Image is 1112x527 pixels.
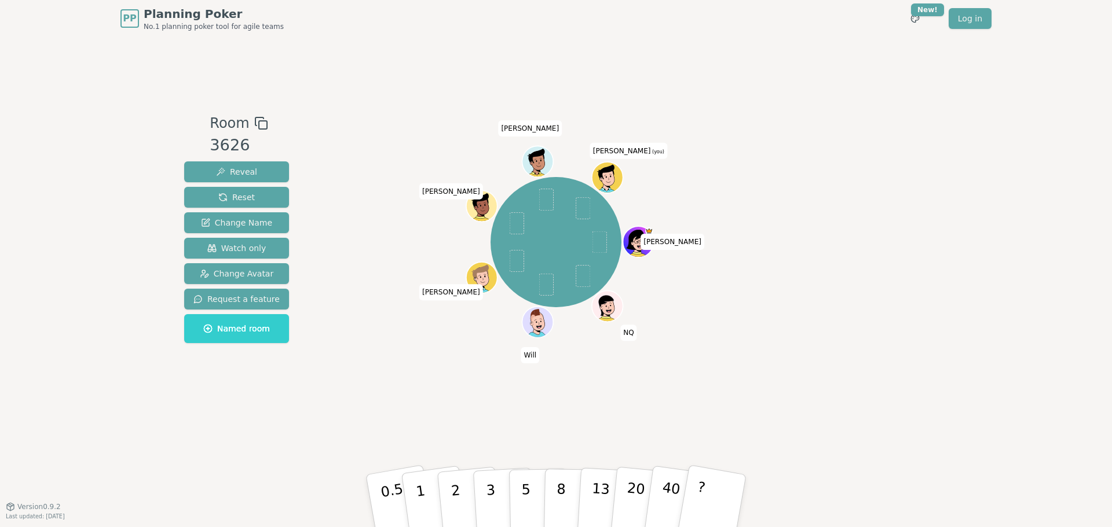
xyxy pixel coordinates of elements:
[123,12,136,25] span: PP
[193,293,280,305] span: Request a feature
[641,234,704,250] span: Click to change your name
[905,8,926,29] button: New!
[210,113,249,134] span: Room
[201,217,272,229] span: Change Name
[184,187,289,208] button: Reset
[590,143,667,159] span: Click to change your name
[17,502,61,511] span: Version 0.9.2
[184,161,289,182] button: Reveal
[521,347,539,363] span: Click to change your name
[184,314,289,343] button: Named room
[203,323,270,334] span: Named room
[184,238,289,259] button: Watch only
[6,513,65,519] span: Last updated: [DATE]
[200,268,274,279] span: Change Avatar
[144,6,284,22] span: Planning Poker
[6,502,61,511] button: Version0.9.2
[216,166,257,178] span: Reveal
[419,285,483,301] span: Click to change your name
[144,22,284,31] span: No.1 planning poker tool for agile teams
[949,8,992,29] a: Log in
[498,120,562,137] span: Click to change your name
[650,149,664,154] span: (you)
[207,242,266,254] span: Watch only
[593,163,622,192] button: Click to change your avatar
[184,212,289,233] button: Change Name
[120,6,284,31] a: PPPlanning PokerNo.1 planning poker tool for agile teams
[210,134,268,157] div: 3626
[645,227,653,235] span: Heidi is the host
[620,325,637,341] span: Click to change your name
[218,191,255,203] span: Reset
[184,289,289,309] button: Request a feature
[184,263,289,284] button: Change Avatar
[911,3,944,16] div: New!
[419,183,483,200] span: Click to change your name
